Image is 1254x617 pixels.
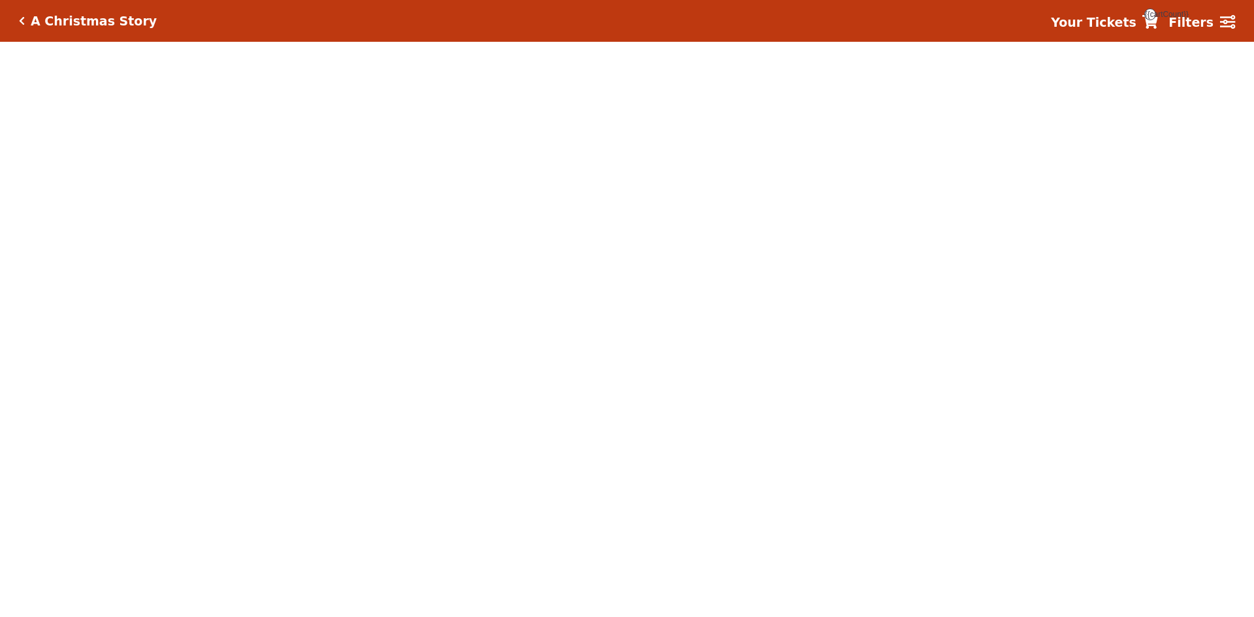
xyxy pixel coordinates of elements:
a: Filters [1168,13,1235,32]
strong: Filters [1168,15,1214,29]
a: Click here to go back to filters [19,16,25,25]
a: Your Tickets {{cartCount}} [1051,13,1158,32]
span: {{cartCount}} [1144,8,1156,20]
h5: A Christmas Story [31,14,157,29]
strong: Your Tickets [1051,15,1136,29]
